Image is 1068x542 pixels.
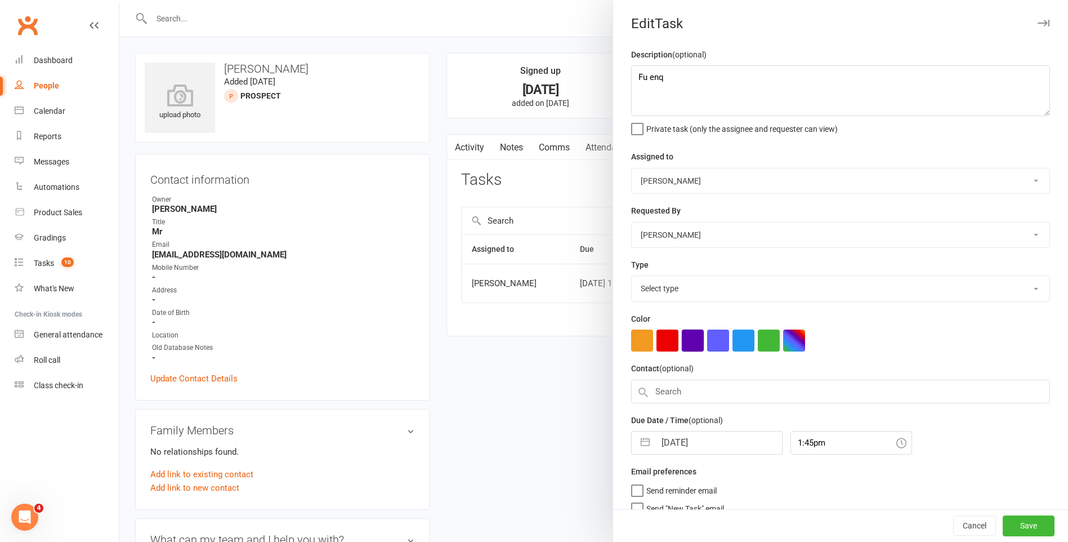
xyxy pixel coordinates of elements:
[631,150,673,163] label: Assigned to
[34,233,66,242] div: Gradings
[631,313,650,325] label: Color
[689,416,723,425] small: (optional)
[34,208,82,217] div: Product Sales
[15,124,119,149] a: Reports
[672,50,707,59] small: (optional)
[631,205,681,217] label: Requested By
[631,362,694,375] label: Contact
[11,504,38,531] iframe: Intercom live chat
[631,380,1050,403] input: Search
[15,322,119,348] a: General attendance kiosk mode
[34,284,74,293] div: What's New
[15,251,119,276] a: Tasks 10
[15,73,119,99] a: People
[646,121,838,134] span: Private task (only the assignee and requester can view)
[659,364,694,373] small: (optional)
[34,330,102,339] div: General attendance
[646,482,717,495] span: Send reminder email
[34,356,60,365] div: Roll call
[1003,516,1054,536] button: Save
[953,516,996,536] button: Cancel
[15,149,119,175] a: Messages
[15,373,119,398] a: Class kiosk mode
[34,157,69,166] div: Messages
[15,48,119,73] a: Dashboard
[34,56,73,65] div: Dashboard
[631,48,707,61] label: Description
[15,200,119,225] a: Product Sales
[631,414,723,427] label: Due Date / Time
[15,175,119,200] a: Automations
[15,99,119,124] a: Calendar
[34,183,79,192] div: Automations
[15,348,119,373] a: Roll call
[631,259,649,271] label: Type
[631,465,696,478] label: Email preferences
[34,106,65,115] div: Calendar
[34,81,59,90] div: People
[646,500,724,513] span: Send "New Task" email
[34,259,54,268] div: Tasks
[15,225,119,251] a: Gradings
[61,257,74,267] span: 10
[34,504,43,513] span: 4
[613,16,1068,32] div: Edit Task
[14,11,42,39] a: Clubworx
[34,381,83,390] div: Class check-in
[34,132,61,141] div: Reports
[15,276,119,301] a: What's New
